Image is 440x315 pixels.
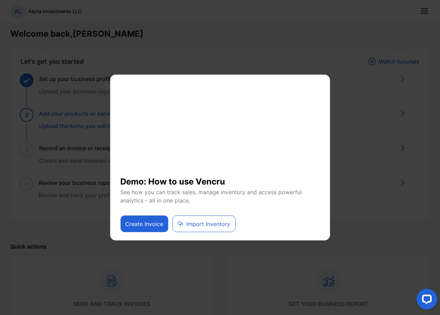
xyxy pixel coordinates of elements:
[120,83,320,170] iframe: YouTube video player
[411,286,440,315] iframe: LiveChat chat widget
[120,170,320,188] h1: Demo: How to use Vencru
[120,188,320,205] p: See how you can track sales, manage inventory and access powerful analytics - all in one place.
[172,216,235,232] button: Import Inventory
[120,216,168,232] button: Create Invoice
